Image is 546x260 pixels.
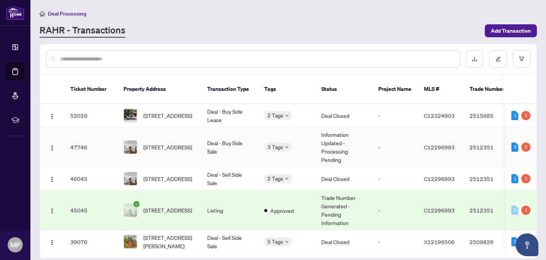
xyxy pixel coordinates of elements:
[521,174,530,183] div: 1
[463,104,517,127] td: 2515685
[463,75,517,104] th: Trade Number
[49,113,55,119] img: Logo
[472,56,477,62] span: download
[143,174,192,183] span: [STREET_ADDRESS]
[64,127,117,167] td: 47746
[267,237,283,246] span: 5 Tags
[46,141,58,153] button: Logo
[49,208,55,214] img: Logo
[117,75,201,104] th: Property Address
[511,206,518,215] div: 0
[270,206,294,215] span: Approved
[372,167,418,190] td: -
[201,75,258,104] th: Transaction Type
[64,167,117,190] td: 46045
[519,56,524,62] span: filter
[124,204,137,217] img: thumbnail-img
[424,144,455,151] span: C12296993
[64,104,117,127] td: 52029
[64,230,117,254] td: 39076
[418,75,463,104] th: MLS #
[49,239,55,246] img: Logo
[372,75,418,104] th: Project Name
[49,176,55,182] img: Logo
[315,230,372,254] td: Deal Closed
[267,143,283,151] span: 3 Tags
[285,114,289,117] span: down
[511,237,518,246] div: 1
[143,111,192,120] span: [STREET_ADDRESS]
[463,167,517,190] td: 2512351
[521,111,530,120] div: 2
[463,127,517,167] td: 2512351
[258,75,315,104] th: Tags
[463,230,517,254] td: 2509826
[513,50,530,68] button: filter
[315,167,372,190] td: Deal Closed
[143,143,192,151] span: [STREET_ADDRESS]
[372,190,418,230] td: -
[516,233,538,256] button: Open asap
[267,174,283,183] span: 2 Tags
[124,235,137,248] img: thumbnail-img
[133,201,140,207] span: check-circle
[46,109,58,122] button: Logo
[201,167,258,190] td: Deal - Sell Side Sale
[315,127,372,167] td: Information Updated - Processing Pending
[124,172,137,185] img: thumbnail-img
[491,25,531,37] span: Add Transaction
[489,50,507,68] button: edit
[49,145,55,151] img: Logo
[372,230,418,254] td: -
[521,206,530,215] div: 1
[143,206,192,214] span: [STREET_ADDRESS]
[372,104,418,127] td: -
[285,240,289,244] span: down
[315,104,372,127] td: Deal Closed
[424,207,455,214] span: C12296993
[372,127,418,167] td: -
[48,10,86,17] span: Deal Processing
[511,143,518,152] div: 3
[485,24,537,37] button: Add Transaction
[424,112,455,119] span: C12324903
[285,177,289,181] span: down
[424,238,455,245] span: X12196506
[143,233,195,250] span: [STREET_ADDRESS][PERSON_NAME]
[64,190,117,230] td: 45045
[511,111,518,120] div: 1
[267,111,283,120] span: 2 Tags
[64,75,117,104] th: Ticket Number
[463,190,517,230] td: 2512351
[315,75,372,104] th: Status
[424,175,455,182] span: C12296993
[40,11,45,16] span: home
[201,104,258,127] td: Deal - Buy Side Lease
[511,174,518,183] div: 1
[201,127,258,167] td: Deal - Buy Side Sale
[124,141,137,154] img: thumbnail-img
[201,190,258,230] td: Listing
[46,236,58,248] button: Logo
[46,204,58,216] button: Logo
[46,173,58,185] button: Logo
[466,50,483,68] button: download
[6,6,24,20] img: logo
[285,145,289,149] span: down
[124,109,137,122] img: thumbnail-img
[40,24,125,38] a: RAHR - Transactions
[495,56,501,62] span: edit
[315,190,372,230] td: Trade Number Generated - Pending Information
[521,143,530,152] div: 2
[10,239,20,250] span: MP
[201,230,258,254] td: Deal - Sell Side Sale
